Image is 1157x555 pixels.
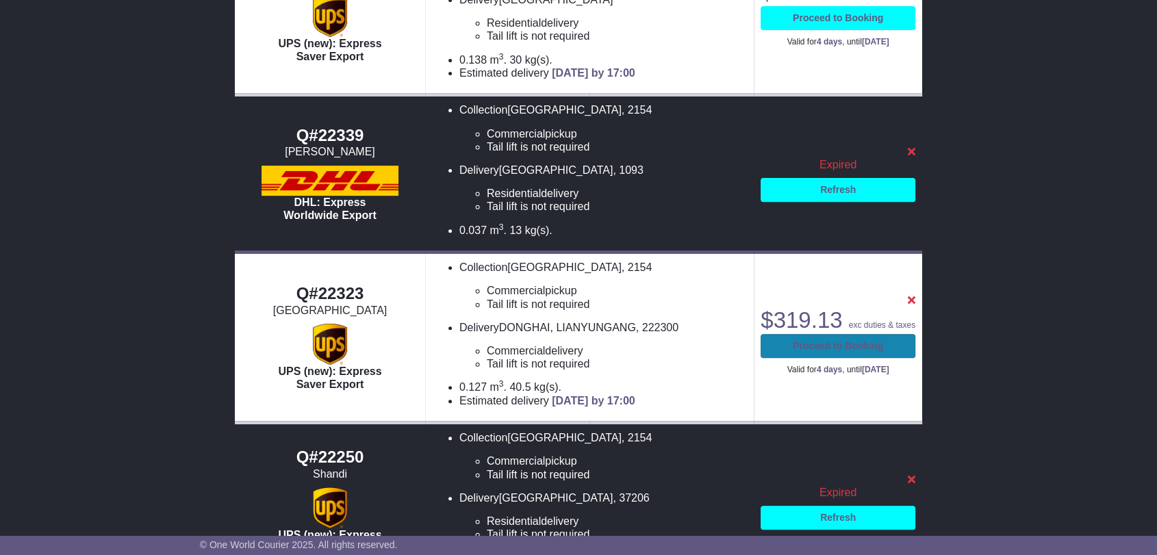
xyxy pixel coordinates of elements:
li: delivery [487,515,747,528]
span: [GEOGRAPHIC_DATA] [499,164,613,176]
span: , 37206 [613,492,649,504]
a: Proceed to Booking [761,334,915,358]
img: UPS (new): Express Saver Export [313,487,347,528]
span: [GEOGRAPHIC_DATA] [507,104,622,116]
span: DONGHAI, LIANYUNGANG [499,322,636,333]
span: 0.138 [459,54,487,66]
span: 0.037 [459,224,487,236]
span: [GEOGRAPHIC_DATA] [499,492,613,504]
li: pickup [487,127,747,140]
div: Expired [761,158,915,171]
span: Residential [487,17,541,29]
span: [DATE] by 17:00 [552,395,635,406]
div: [PERSON_NAME] [242,145,418,158]
li: pickup [487,454,747,467]
a: Refresh [761,178,915,202]
span: © One World Courier 2025. All rights reserved. [200,539,398,550]
span: 0.127 [459,381,487,393]
img: UPS (new): Express Saver Export [313,324,347,365]
span: $ [761,307,842,333]
li: Tail lift is not required [487,29,747,42]
div: [GEOGRAPHIC_DATA] [242,304,418,317]
span: , 2154 [622,261,652,273]
li: delivery [487,187,747,200]
li: Collection [459,103,747,153]
span: Commercial [487,455,545,467]
span: [DATE] [862,365,889,374]
img: DHL: Express Worldwide Export [262,166,398,196]
span: DHL: Express Worldwide Export [283,196,377,221]
span: kg(s). [525,54,552,66]
span: kg(s). [534,381,561,393]
span: m . [489,54,506,66]
li: Tail lift is not required [487,468,747,481]
span: Commercial [487,128,545,140]
span: exc duties & taxes [849,320,915,330]
li: Tail lift is not required [487,357,747,370]
a: Proceed to Booking [761,6,915,30]
li: Tail lift is not required [487,140,747,153]
li: Tail lift is not required [487,200,747,213]
span: Commercial [487,345,545,357]
span: [DATE] by 17:00 [552,67,635,79]
span: [GEOGRAPHIC_DATA] [507,261,622,273]
li: Delivery [459,164,747,214]
li: delivery [487,16,747,29]
li: Delivery [459,321,747,371]
span: Residential [487,515,541,527]
div: Shandi [242,467,418,480]
a: Refresh [761,506,915,530]
li: pickup [487,284,747,297]
div: Expired [761,486,915,499]
span: , 222300 [636,322,678,333]
span: m . [489,224,506,236]
sup: 3 [499,379,504,389]
span: Residential [487,188,541,199]
div: Q#22250 [242,448,418,467]
span: , 2154 [622,104,652,116]
span: 4 days [817,37,842,47]
span: Commercial [487,285,545,296]
span: UPS (new): Express Saver Export [278,38,381,62]
span: [DATE] [862,37,889,47]
span: UPS (new): Express Saver Export [278,529,381,554]
span: 40.5 [509,381,531,393]
p: Valid for , until [761,365,915,374]
span: m . [489,381,506,393]
span: 4 days [817,365,842,374]
li: Collection [459,431,747,481]
li: delivery [487,344,747,357]
span: , 1093 [613,164,643,176]
li: Delivery [459,491,747,541]
span: , 2154 [622,432,652,443]
span: kg(s). [525,224,552,236]
span: [GEOGRAPHIC_DATA] [507,432,622,443]
sup: 3 [499,52,504,62]
li: Estimated delivery [459,394,747,407]
sup: 3 [499,222,504,232]
span: 319.13 [774,307,843,333]
div: Q#22339 [242,126,418,146]
li: Tail lift is not required [487,528,747,541]
span: 13 [509,224,522,236]
span: UPS (new): Express Saver Export [278,365,381,390]
div: Q#22323 [242,284,418,304]
li: Tail lift is not required [487,298,747,311]
li: Estimated delivery [459,66,747,79]
li: Collection [459,261,747,311]
span: 30 [509,54,522,66]
p: Valid for , until [761,37,915,47]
